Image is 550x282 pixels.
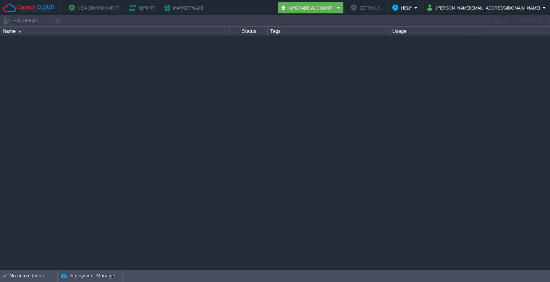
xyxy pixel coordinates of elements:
div: Tags [268,27,390,35]
div: No active tasks [10,270,57,282]
div: Usage [390,27,471,35]
img: Cantech Cloud [3,3,55,13]
div: Status [230,27,267,35]
button: Deployment Manager [61,272,116,280]
button: Import [129,3,157,12]
button: Help [392,3,414,12]
button: [PERSON_NAME][EMAIL_ADDRESS][DOMAIN_NAME] [427,3,542,12]
button: Upgrade Account [280,3,335,12]
button: Settings [351,3,383,12]
div: Name [1,27,229,35]
button: Marketplace [164,3,206,12]
img: AMDAwAAAACH5BAEAAAAALAAAAAABAAEAAAICRAEAOw== [18,31,21,32]
button: New Environment [69,3,121,12]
